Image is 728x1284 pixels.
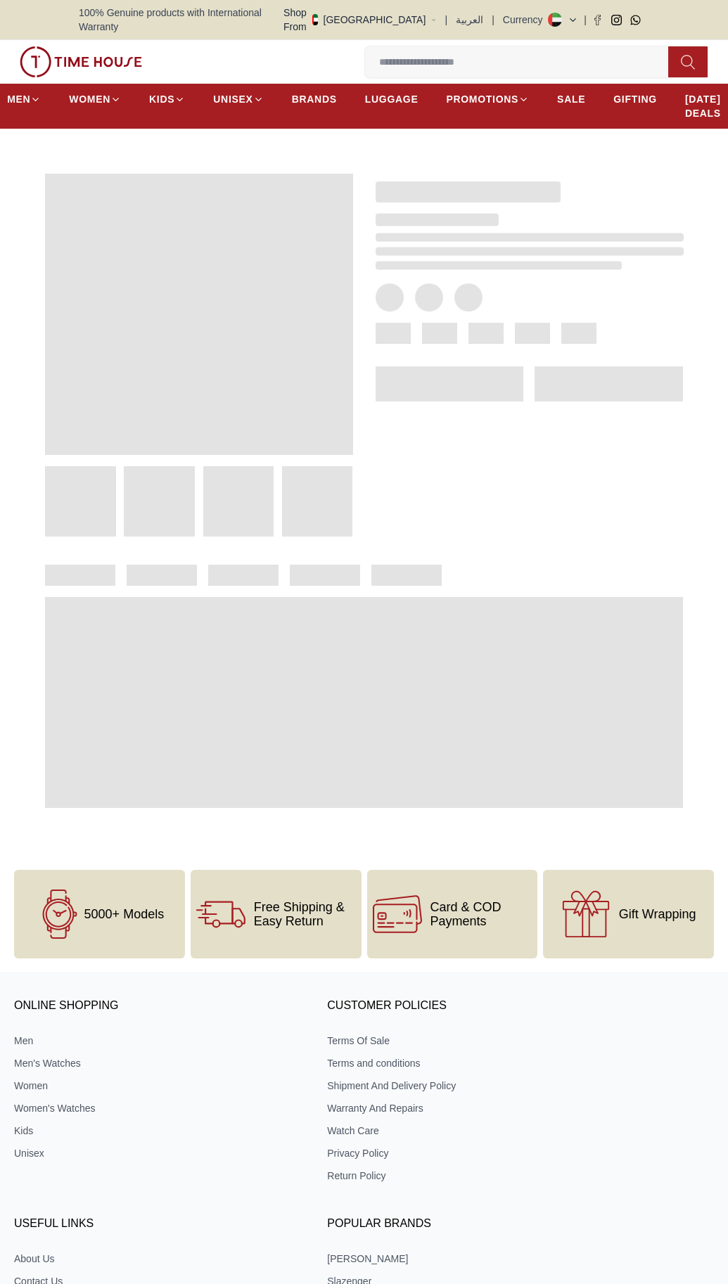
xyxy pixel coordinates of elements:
a: Women [14,1079,296,1093]
a: Privacy Policy [327,1146,609,1160]
a: Terms Of Sale [327,1034,609,1048]
h3: CUSTOMER POLICIES [327,996,609,1017]
a: Men [14,1034,296,1048]
span: 100% Genuine products with International Warranty [79,6,283,34]
a: GIFTING [613,86,657,112]
a: SALE [557,86,585,112]
h3: USEFUL LINKS [14,1214,296,1235]
a: Whatsapp [630,15,641,25]
div: Currency [503,13,549,27]
a: UNISEX [213,86,263,112]
span: WOMEN [69,92,110,106]
span: | [584,13,587,27]
a: Unisex [14,1146,296,1160]
button: العربية [456,13,483,27]
a: Kids [14,1124,296,1138]
a: BRANDS [292,86,337,112]
a: Return Policy [327,1169,609,1183]
a: Watch Care [327,1124,609,1138]
span: UNISEX [213,92,253,106]
a: Shipment And Delivery Policy [327,1079,609,1093]
span: LUGGAGE [365,92,419,106]
h3: ONLINE SHOPPING [14,996,296,1017]
a: About Us [14,1252,296,1266]
span: KIDS [149,92,174,106]
a: PROMOTIONS [446,86,529,112]
a: KIDS [149,86,185,112]
span: PROMOTIONS [446,92,518,106]
span: MEN [7,92,30,106]
a: LUGGAGE [365,86,419,112]
a: Warranty And Repairs [327,1101,609,1115]
span: | [445,13,448,27]
span: [DATE] DEALS [685,92,721,120]
a: [DATE] DEALS [685,86,721,126]
span: Gift Wrapping [619,907,696,921]
a: [PERSON_NAME] [327,1252,609,1266]
a: Men's Watches [14,1056,296,1070]
span: Free Shipping & Easy Return [254,900,356,928]
a: Women's Watches [14,1101,296,1115]
span: Card & COD Payments [430,900,532,928]
h3: Popular Brands [327,1214,609,1235]
span: BRANDS [292,92,337,106]
button: Shop From[GEOGRAPHIC_DATA] [283,6,437,34]
img: ... [20,46,142,77]
img: United Arab Emirates [312,14,318,25]
span: GIFTING [613,92,657,106]
a: WOMEN [69,86,121,112]
span: 5000+ Models [84,907,165,921]
a: MEN [7,86,41,112]
span: SALE [557,92,585,106]
a: Facebook [592,15,603,25]
a: Terms and conditions [327,1056,609,1070]
a: Instagram [611,15,622,25]
span: | [492,13,494,27]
